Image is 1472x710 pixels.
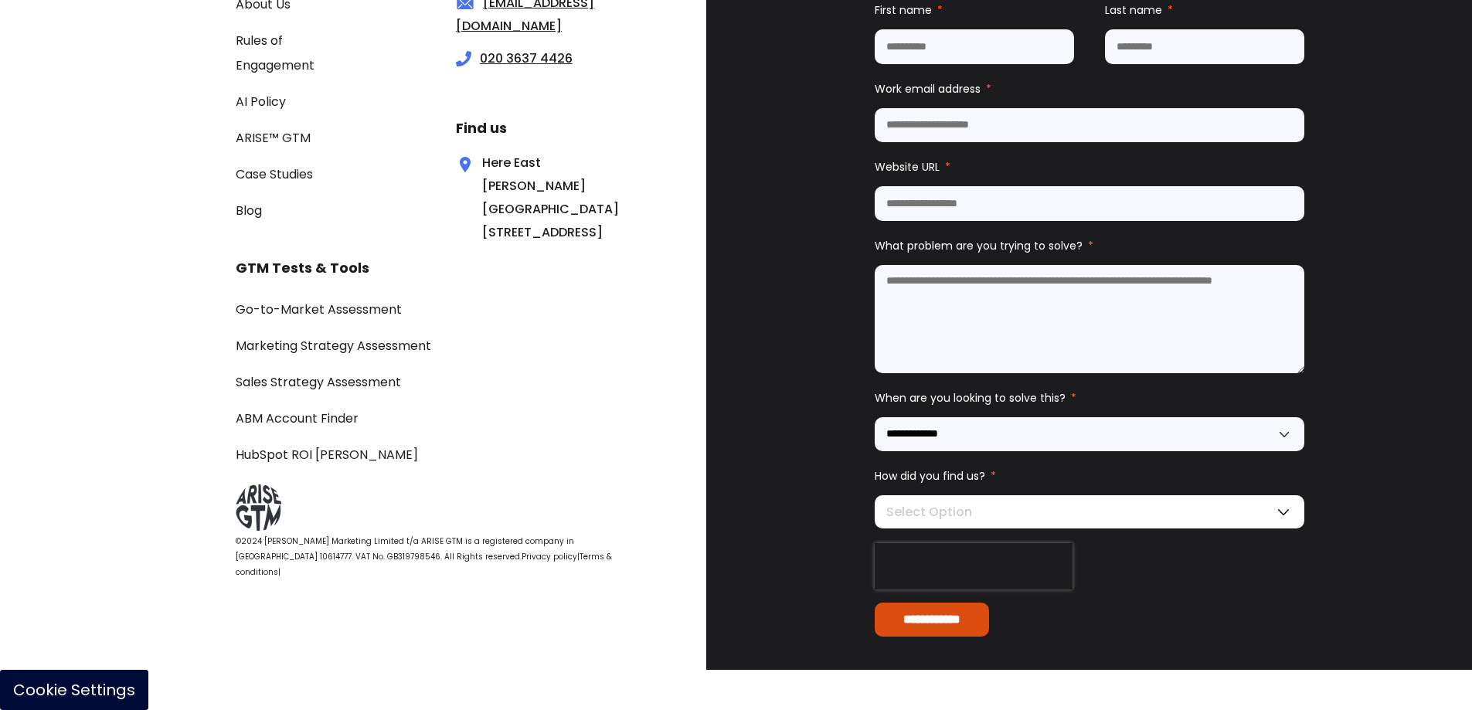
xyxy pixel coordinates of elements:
a: 020 3637 4426 [480,49,573,67]
a: Case Studies [236,165,313,183]
img: ARISE GTM logo grey [236,484,281,531]
a: HubSpot ROI [PERSON_NAME] [236,446,418,464]
span: Work email address [875,81,981,97]
span: What problem are you trying to solve? [875,238,1083,253]
h3: GTM Tests & Tools [236,256,633,280]
a: Go-to-Market Assessment [236,301,402,318]
div: | [236,534,633,580]
a: AI Policy [236,93,286,110]
span: Last name [1105,2,1162,18]
div: Here East [PERSON_NAME] [GEOGRAPHIC_DATA][STREET_ADDRESS] [456,151,581,244]
span: Website URL [875,159,940,175]
span: How did you find us? [875,468,985,484]
span: First name [875,2,932,18]
span: ©2024 [PERSON_NAME] Marketing Limited t/a ARISE GTM is a registered company in [GEOGRAPHIC_DATA] ... [236,535,574,562]
a: Blog [236,202,262,219]
a: Rules of Engagement [236,32,314,74]
span: | [577,551,580,562]
span: When are you looking to solve this? [875,390,1066,406]
div: Navigation Menu [236,297,633,467]
a: Sales Strategy Assessment [236,373,401,391]
h3: Find us [456,117,634,140]
div: Select Option [875,495,1304,528]
iframe: reCAPTCHA [875,543,1073,589]
a: ARISE™ GTM [236,129,311,147]
a: Privacy policy [522,551,577,562]
a: Marketing Strategy Assessment [236,337,431,355]
a: ABM Account Finder [236,409,359,427]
